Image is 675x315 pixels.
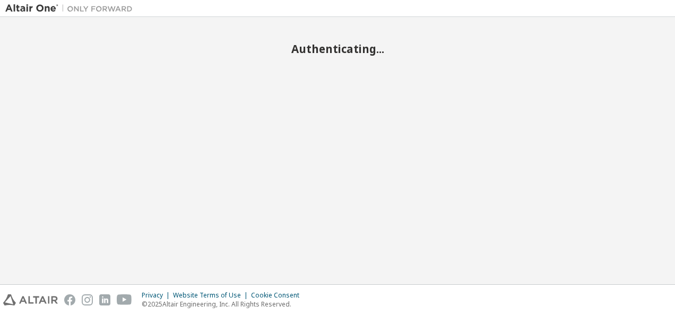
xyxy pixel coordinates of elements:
div: Website Terms of Use [173,291,251,300]
img: instagram.svg [82,294,93,305]
img: youtube.svg [117,294,132,305]
img: facebook.svg [64,294,75,305]
div: Privacy [142,291,173,300]
p: © 2025 Altair Engineering, Inc. All Rights Reserved. [142,300,306,309]
img: linkedin.svg [99,294,110,305]
h2: Authenticating... [5,42,670,56]
div: Cookie Consent [251,291,306,300]
img: altair_logo.svg [3,294,58,305]
img: Altair One [5,3,138,14]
